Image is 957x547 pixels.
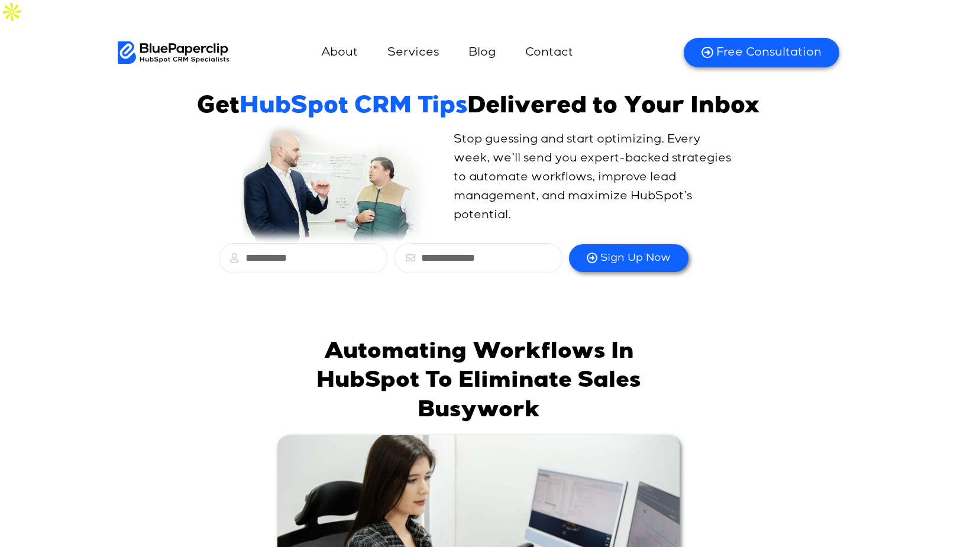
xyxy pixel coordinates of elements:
a: Free Consultation [684,38,839,67]
span: HubSpot CRM Tips [240,96,467,119]
button: Sign Up Now [569,244,688,272]
a: Contact [513,38,585,67]
nav: Menu [229,38,669,67]
a: About [309,38,370,67]
p: Stop guessing and start optimizing. Every week, we’ll send you expert-backed strategies to automa... [454,130,739,225]
h1: Get Delivered to Your Inbox [197,93,760,122]
a: Automating Workflows in HubSpot to Eliminate Sales Busywork [316,342,641,423]
img: BluePaperClip Logo black [118,41,229,64]
a: Blog [457,38,507,67]
a: Services [376,38,451,67]
span: Sign Up Now [600,251,671,265]
span: Free Consultation [716,45,822,60]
